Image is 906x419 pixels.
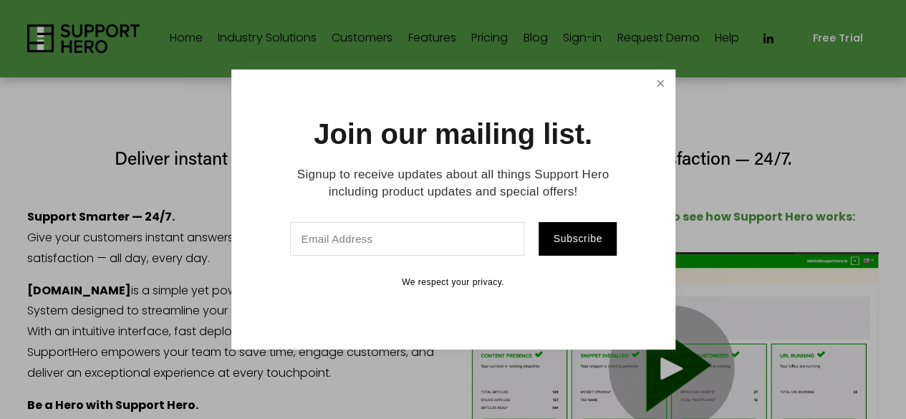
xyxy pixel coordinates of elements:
[281,166,625,201] p: Signup to receive updates about all things Support Hero including product updates and special off...
[281,277,625,289] p: We respect your privacy.
[290,222,525,256] input: Email Address
[553,233,602,244] span: Subscribe
[314,120,592,148] h1: Join our mailing list.
[647,72,673,97] a: Close
[539,222,616,256] button: Subscribe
